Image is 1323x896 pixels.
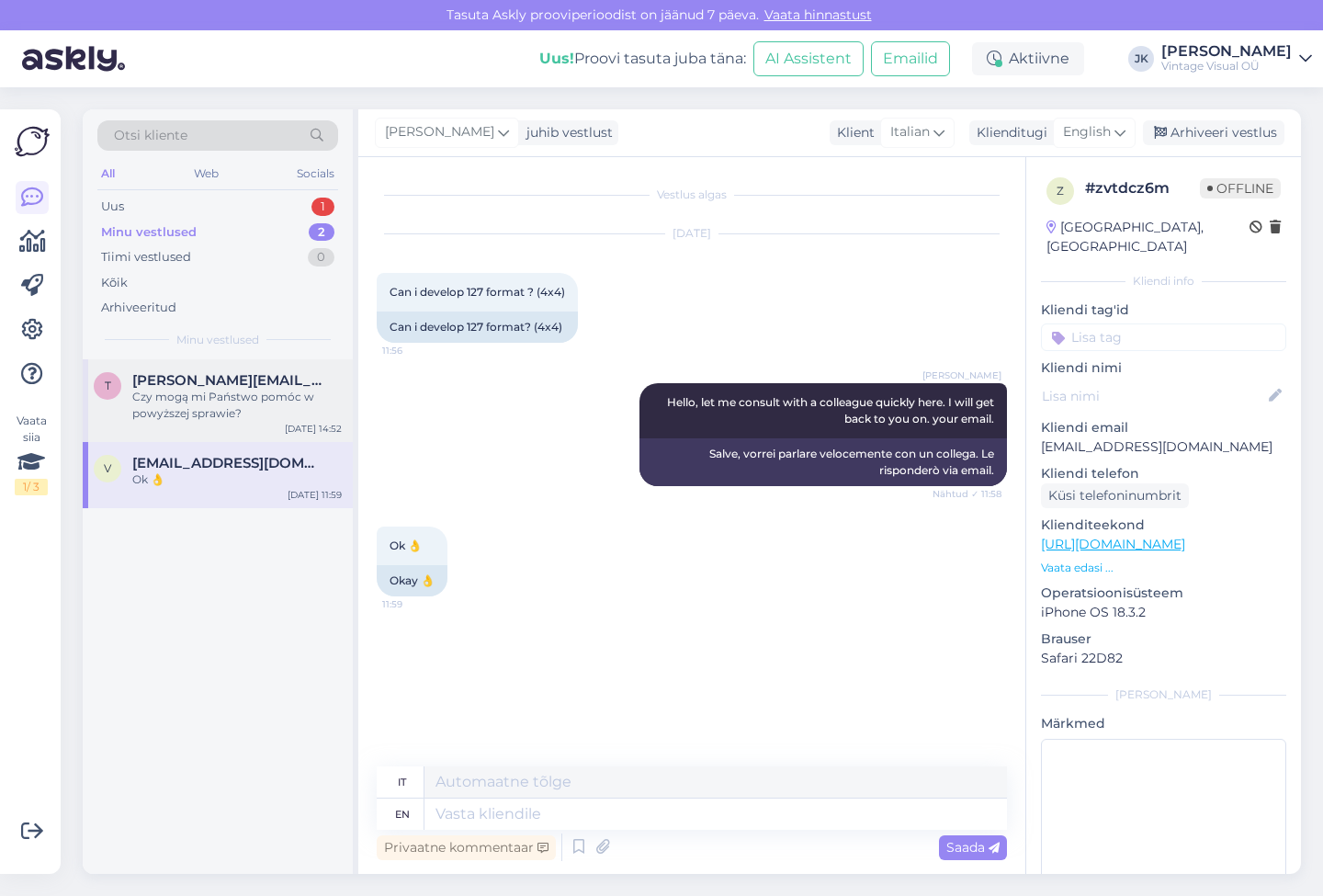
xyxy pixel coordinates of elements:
div: Klient [830,123,875,142]
div: en [395,799,410,830]
a: [URL][DOMAIN_NAME] [1041,536,1185,552]
div: juhib vestlust [519,123,613,142]
div: Tiimi vestlused [101,248,191,267]
p: iPhone OS 18.3.2 [1041,603,1286,622]
div: [DATE] 14:52 [285,422,342,436]
p: Märkmed [1041,714,1286,733]
span: Otsi kliente [114,126,187,145]
div: [PERSON_NAME] [1161,44,1292,59]
span: Minu vestlused [176,332,259,348]
div: Kõik [101,274,128,292]
p: Klienditeekond [1041,516,1286,535]
p: Vaata edasi ... [1041,560,1286,576]
input: Lisa tag [1041,323,1286,351]
span: 11:59 [382,597,451,611]
div: Czy mogą mi Państwo pomóc w powyższej sprawie? [132,389,342,422]
img: Askly Logo [15,124,50,159]
span: [PERSON_NAME] [922,369,1001,382]
div: Minu vestlused [101,223,197,242]
button: AI Assistent [753,41,864,76]
p: Brauser [1041,629,1286,649]
span: [PERSON_NAME] [385,122,494,142]
a: [PERSON_NAME]Vintage Visual OÜ [1161,44,1312,74]
p: [EMAIL_ADDRESS][DOMAIN_NAME] [1041,437,1286,457]
div: Socials [293,162,338,186]
div: Uus [101,198,124,216]
div: it [398,766,406,798]
div: 1 [311,198,334,216]
p: Kliendi email [1041,418,1286,437]
a: Vaata hinnastust [759,6,877,23]
div: [GEOGRAPHIC_DATA], [GEOGRAPHIC_DATA] [1046,218,1249,256]
span: Offline [1200,178,1281,198]
div: JK [1128,46,1154,72]
div: Vintage Visual OÜ [1161,59,1292,74]
span: English [1063,122,1111,142]
input: Lisa nimi [1042,386,1265,406]
div: Can i develop 127 format? (4x4) [377,312,578,343]
div: Web [190,162,222,186]
div: Ok 👌 [132,471,342,488]
p: Kliendi telefon [1041,464,1286,483]
span: Saada [946,839,1000,856]
div: Privaatne kommentaar [377,835,556,860]
span: Ok 👌 [390,539,422,552]
p: Operatsioonisüsteem [1041,584,1286,603]
div: Vestlus algas [377,187,1007,203]
div: 1 / 3 [15,479,48,495]
span: teodor@gniazdo.pl [132,372,323,389]
div: 2 [309,223,334,242]
div: # zvtdcz6m [1085,177,1200,199]
div: Arhiveeri vestlus [1143,120,1284,145]
div: [PERSON_NAME] [1041,686,1286,703]
div: Arhiveeritud [101,299,176,317]
span: Nähtud ✓ 11:58 [933,487,1001,501]
div: Okay 👌 [377,565,447,596]
div: Proovi tasuta juba täna: [539,48,746,70]
button: Emailid [871,41,950,76]
span: t [105,379,111,392]
div: Aktiivne [972,42,1084,75]
span: vanimarioluce@gmail.com [132,455,323,471]
div: Salve, vorrei parlare velocemente con un collega. Le risponderò via email. [639,438,1007,486]
p: Kliendi nimi [1041,358,1286,378]
span: Can i develop 127 format ? (4x4) [390,285,565,299]
span: Italian [890,122,930,142]
p: Kliendi tag'id [1041,301,1286,320]
div: Vaata siia [15,413,48,495]
span: 11:56 [382,344,451,357]
p: Safari 22D82 [1041,649,1286,668]
div: [DATE] [377,225,1007,242]
div: 0 [308,248,334,267]
span: Hello, let me consult with a colleague quickly here. I will get back to you on. your email. [667,395,997,425]
span: z [1057,184,1064,198]
div: Klienditugi [969,123,1047,142]
div: [DATE] 11:59 [288,488,342,502]
span: v [104,461,111,475]
b: Uus! [539,50,574,67]
div: All [97,162,119,186]
div: Küsi telefoninumbrit [1041,483,1189,508]
div: Kliendi info [1041,273,1286,289]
